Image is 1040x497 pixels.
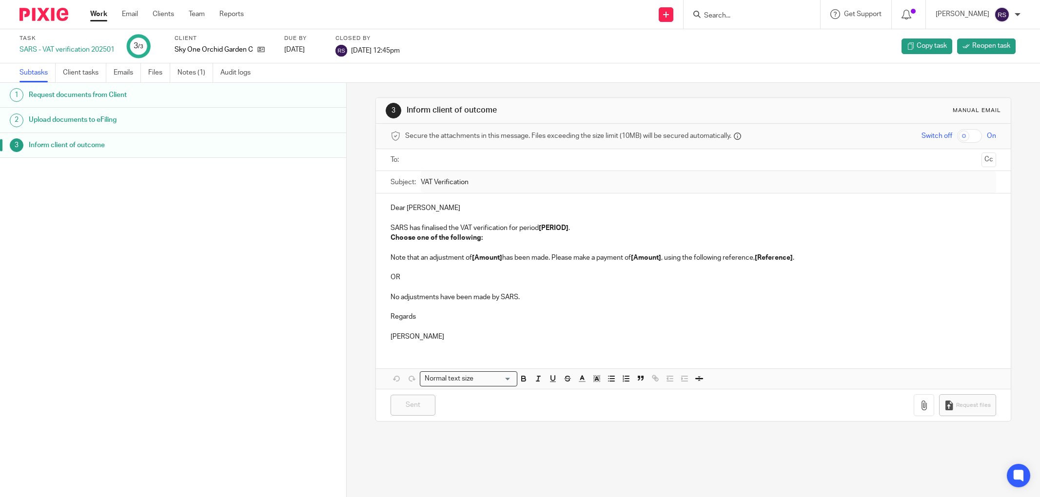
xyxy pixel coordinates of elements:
span: On [987,131,996,141]
div: 2 [10,114,23,127]
span: Reopen task [972,41,1010,51]
div: 3 [386,103,401,118]
label: Client [175,35,272,42]
span: Secure the attachments in this message. Files exceeding the size limit (10MB) will be secured aut... [405,131,731,141]
h1: Upload documents to eFiling [29,113,234,127]
div: [DATE] [284,45,323,55]
img: svg%3E [994,7,1010,22]
a: Work [90,9,107,19]
button: Request files [939,394,996,416]
label: Subject: [391,177,416,187]
div: 1 [10,88,23,102]
span: Get Support [844,11,882,18]
a: Email [122,9,138,19]
p: Sky One Orchid Garden CC [175,45,253,55]
label: To: [391,155,401,165]
p: [PERSON_NAME] [391,332,996,342]
span: Copy task [917,41,947,51]
button: Cc [981,153,996,167]
div: 3 [134,40,143,52]
input: Search [703,12,791,20]
div: SARS - VAT verification 202501 [20,45,115,55]
a: Notes (1) [177,63,213,82]
a: Files [148,63,170,82]
a: Client tasks [63,63,106,82]
p: Regards [391,312,996,322]
a: Audit logs [220,63,258,82]
img: svg%3E [335,45,347,57]
a: Copy task [902,38,952,54]
strong: [Amount] [631,254,661,261]
span: Normal text size [422,374,475,384]
img: Pixie [20,8,68,21]
a: Subtasks [20,63,56,82]
span: Switch off [922,131,952,141]
input: Search for option [476,374,511,384]
strong: [PERIOD] [539,225,569,231]
h1: Inform client of outcome [29,138,234,153]
p: No adjustments have been made by SARS. [391,292,996,302]
a: Reopen task [957,38,1016,54]
p: Note that an adjustment of has been made. Please make a payment of , using the following referenc... [391,253,996,263]
small: /3 [138,44,143,49]
p: SARS has finalised the VAT verification for period . [391,223,996,233]
strong: [Reference] [755,254,793,261]
label: Closed by [335,35,400,42]
a: Reports [219,9,244,19]
a: Clients [153,9,174,19]
input: Sent [391,395,435,416]
a: Team [189,9,205,19]
p: OR [391,272,996,282]
label: Due by [284,35,323,42]
strong: Choose one of the following: [391,234,483,241]
span: [DATE] 12:45pm [351,47,400,54]
span: Request files [956,401,991,409]
h1: Inform client of outcome [407,105,714,115]
p: Dear [PERSON_NAME] [391,203,996,213]
div: Manual email [953,107,1001,115]
label: Task [20,35,115,42]
h1: Request documents from Client [29,88,234,102]
div: 3 [10,138,23,152]
a: Emails [114,63,141,82]
div: Search for option [420,371,517,386]
strong: [Amount] [472,254,502,261]
p: [PERSON_NAME] [936,9,989,19]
